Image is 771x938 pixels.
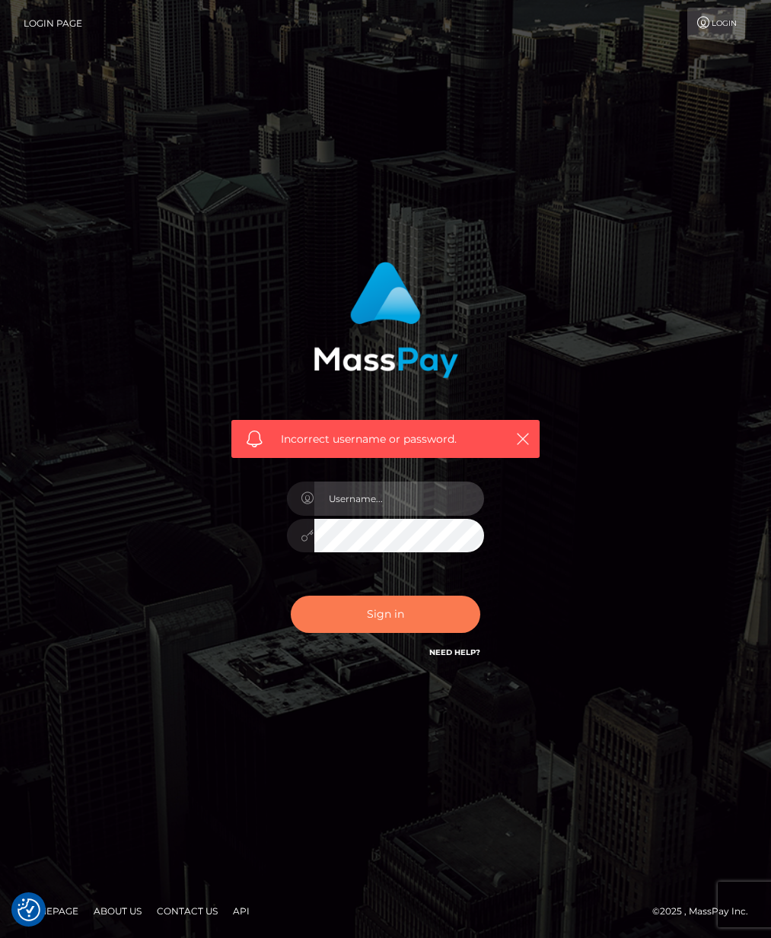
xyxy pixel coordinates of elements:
[151,899,224,923] a: Contact Us
[687,8,745,40] a: Login
[18,898,40,921] img: Revisit consent button
[88,899,148,923] a: About Us
[227,899,256,923] a: API
[24,8,82,40] a: Login Page
[291,596,481,633] button: Sign in
[18,898,40,921] button: Consent Preferences
[314,482,485,516] input: Username...
[314,262,458,378] img: MassPay Login
[17,899,84,923] a: Homepage
[429,647,480,657] a: Need Help?
[652,903,760,920] div: © 2025 , MassPay Inc.
[281,431,498,447] span: Incorrect username or password.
